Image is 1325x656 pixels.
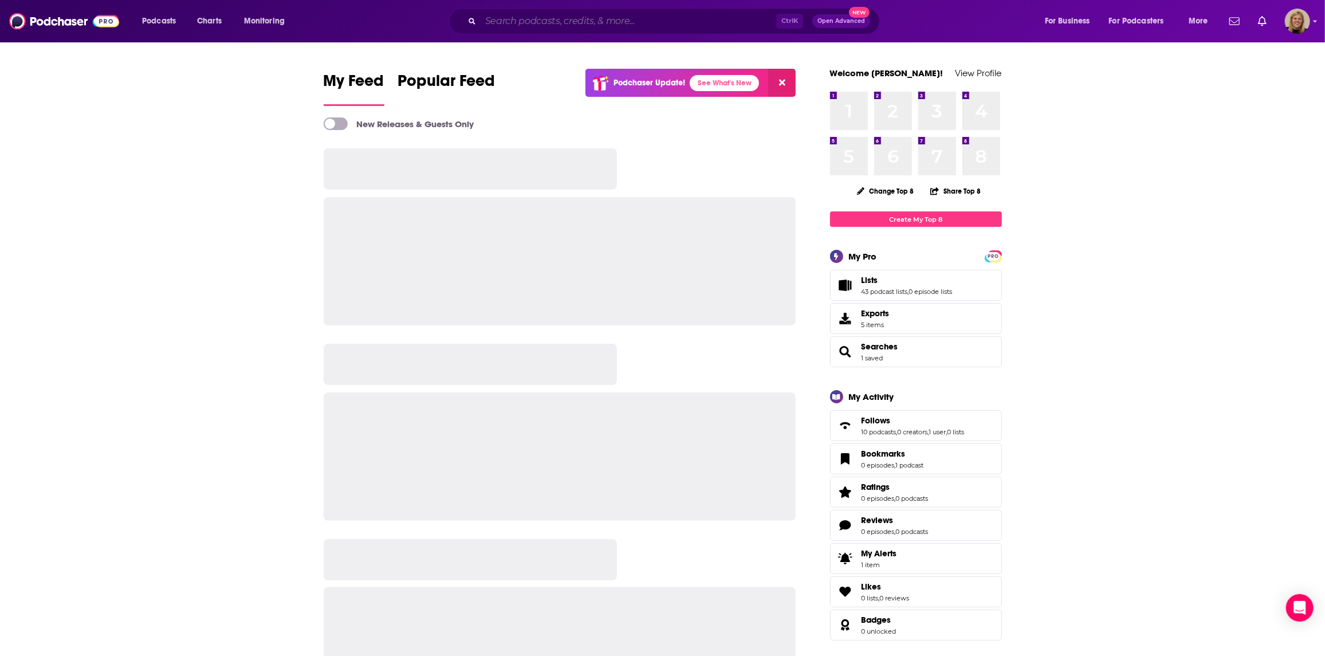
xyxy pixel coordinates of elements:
a: Bookmarks [862,449,924,459]
div: Search podcasts, credits, & more... [460,8,891,34]
span: , [895,528,896,536]
a: 0 episodes [862,528,895,536]
span: Bookmarks [862,449,906,459]
a: Exports [830,303,1002,334]
a: 0 reviews [880,594,910,602]
span: Popular Feed [398,71,496,97]
a: Reviews [834,517,857,533]
a: Lists [862,275,953,285]
span: , [895,494,896,502]
span: For Business [1045,13,1090,29]
a: 1 user [929,428,946,436]
span: More [1189,13,1208,29]
img: User Profile [1285,9,1310,34]
p: Podchaser Update! [614,78,685,88]
a: 0 episodes [862,461,895,469]
a: Follows [862,415,965,426]
a: Welcome [PERSON_NAME]! [830,68,943,78]
div: My Activity [849,391,894,402]
a: Ratings [862,482,929,492]
input: Search podcasts, credits, & more... [481,12,776,30]
a: Popular Feed [398,71,496,106]
span: Open Advanced [817,18,865,24]
span: For Podcasters [1109,13,1164,29]
span: Searches [830,336,1002,367]
span: Likes [862,582,882,592]
span: Bookmarks [830,443,1002,474]
span: Follows [830,410,1002,441]
span: Lists [830,270,1002,301]
span: Exports [862,308,890,319]
a: Searches [862,341,898,352]
a: New Releases & Guests Only [324,117,474,130]
span: PRO [986,252,1000,261]
span: Ratings [830,477,1002,508]
a: Likes [862,582,910,592]
a: View Profile [956,68,1002,78]
a: 0 podcasts [896,494,929,502]
a: Reviews [862,515,929,525]
button: Share Top 8 [930,180,981,202]
button: open menu [1102,12,1181,30]
a: 0 podcasts [896,528,929,536]
a: 0 episodes [862,494,895,502]
span: 1 item [862,561,897,569]
span: , [879,594,880,602]
a: 10 podcasts [862,428,897,436]
button: Open AdvancedNew [812,14,870,28]
button: Change Top 8 [850,184,921,198]
a: Podchaser - Follow, Share and Rate Podcasts [9,10,119,32]
span: Badges [862,615,891,625]
a: Show notifications dropdown [1225,11,1244,31]
span: 5 items [862,321,890,329]
a: 0 episode lists [909,288,953,296]
a: 43 podcast lists [862,288,908,296]
a: Likes [834,584,857,600]
a: 1 podcast [896,461,924,469]
span: My Alerts [834,551,857,567]
span: Logged in as avansolkema [1285,9,1310,34]
span: , [908,288,909,296]
span: My Alerts [862,548,897,559]
span: Reviews [830,510,1002,541]
span: Charts [197,13,222,29]
span: , [946,428,947,436]
a: Ratings [834,484,857,500]
button: open menu [1037,12,1104,30]
a: Bookmarks [834,451,857,467]
a: PRO [986,252,1000,260]
span: Ratings [862,482,890,492]
span: New [849,7,870,18]
span: Monitoring [244,13,285,29]
a: Badges [862,615,897,625]
span: Follows [862,415,891,426]
div: Open Intercom Messenger [1286,594,1314,622]
span: Lists [862,275,878,285]
button: open menu [236,12,300,30]
a: Searches [834,344,857,360]
span: , [895,461,896,469]
button: open menu [134,12,191,30]
a: Badges [834,617,857,633]
a: 0 lists [862,594,879,602]
a: My Feed [324,71,384,106]
a: Charts [190,12,229,30]
span: Ctrl K [776,14,803,29]
button: Show profile menu [1285,9,1310,34]
a: Lists [834,277,857,293]
span: Badges [830,610,1002,641]
span: My Feed [324,71,384,97]
a: 0 creators [898,428,928,436]
span: Exports [834,311,857,327]
a: 0 lists [947,428,965,436]
button: open menu [1181,12,1222,30]
a: Follows [834,418,857,434]
span: Podcasts [142,13,176,29]
a: Show notifications dropdown [1253,11,1271,31]
span: , [928,428,929,436]
span: Likes [830,576,1002,607]
div: My Pro [849,251,877,262]
a: See What's New [690,75,759,91]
